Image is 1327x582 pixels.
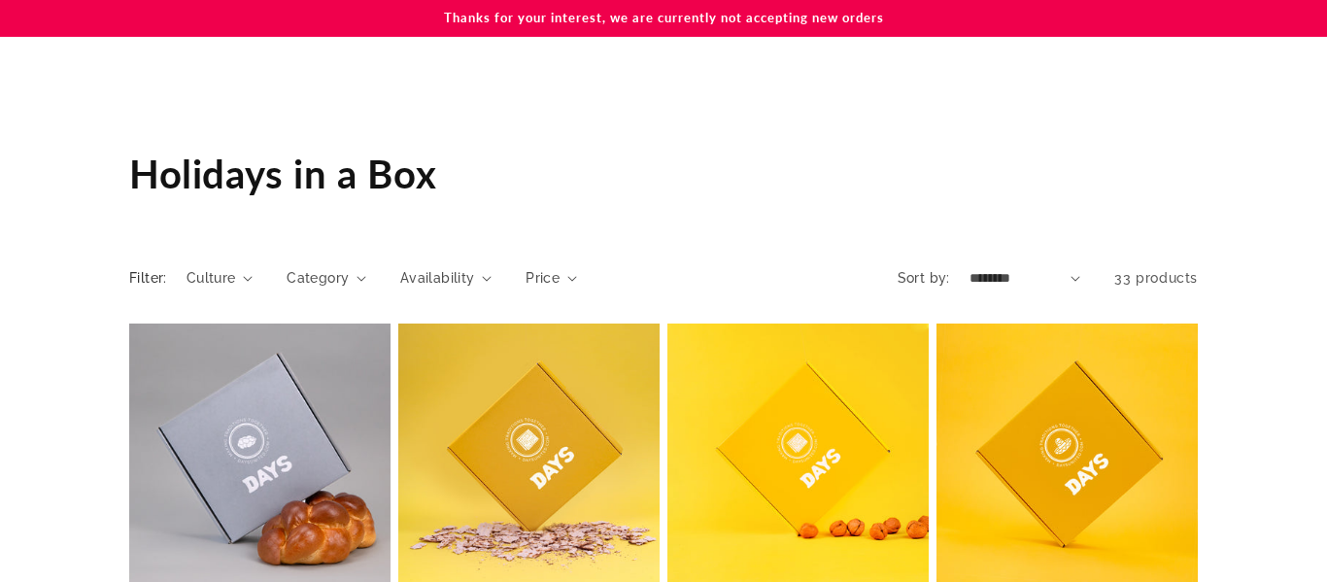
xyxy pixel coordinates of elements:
span: 33 products [1114,270,1198,286]
summary: Availability (0 selected) [400,268,492,289]
h2: Filter: [129,268,167,289]
span: Culture [187,268,236,289]
span: Price [526,268,560,289]
summary: Category (0 selected) [287,268,366,289]
span: Availability [400,268,475,289]
h1: Holidays in a Box [129,149,1198,199]
label: Sort by: [898,270,950,286]
span: Category [287,268,349,289]
summary: Price [526,268,577,289]
summary: Culture (0 selected) [187,268,253,289]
